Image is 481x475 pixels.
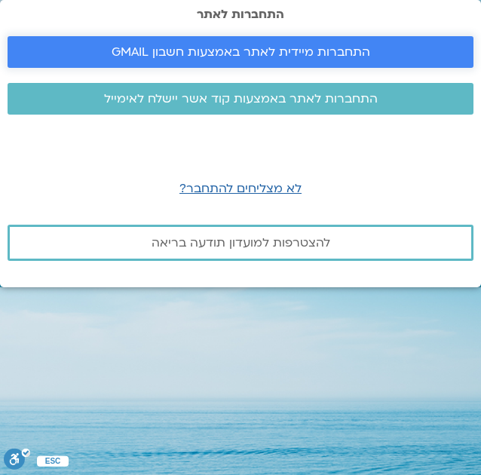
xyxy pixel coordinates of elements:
h2: התחברות לאתר [8,8,473,21]
a: התחברות מיידית לאתר באמצעות חשבון GMAIL [8,36,473,68]
span: התחברות מיידית לאתר באמצעות חשבון GMAIL [112,45,370,59]
a: התחברות לאתר באמצעות קוד אשר יישלח לאימייל [8,83,473,115]
a: לא מצליחים להתחבר? [179,180,302,197]
a: להצטרפות למועדון תודעה בריאה [8,225,473,261]
span: להצטרפות למועדון תודעה בריאה [152,236,330,250]
span: התחברות לאתר באמצעות קוד אשר יישלח לאימייל [104,92,378,106]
